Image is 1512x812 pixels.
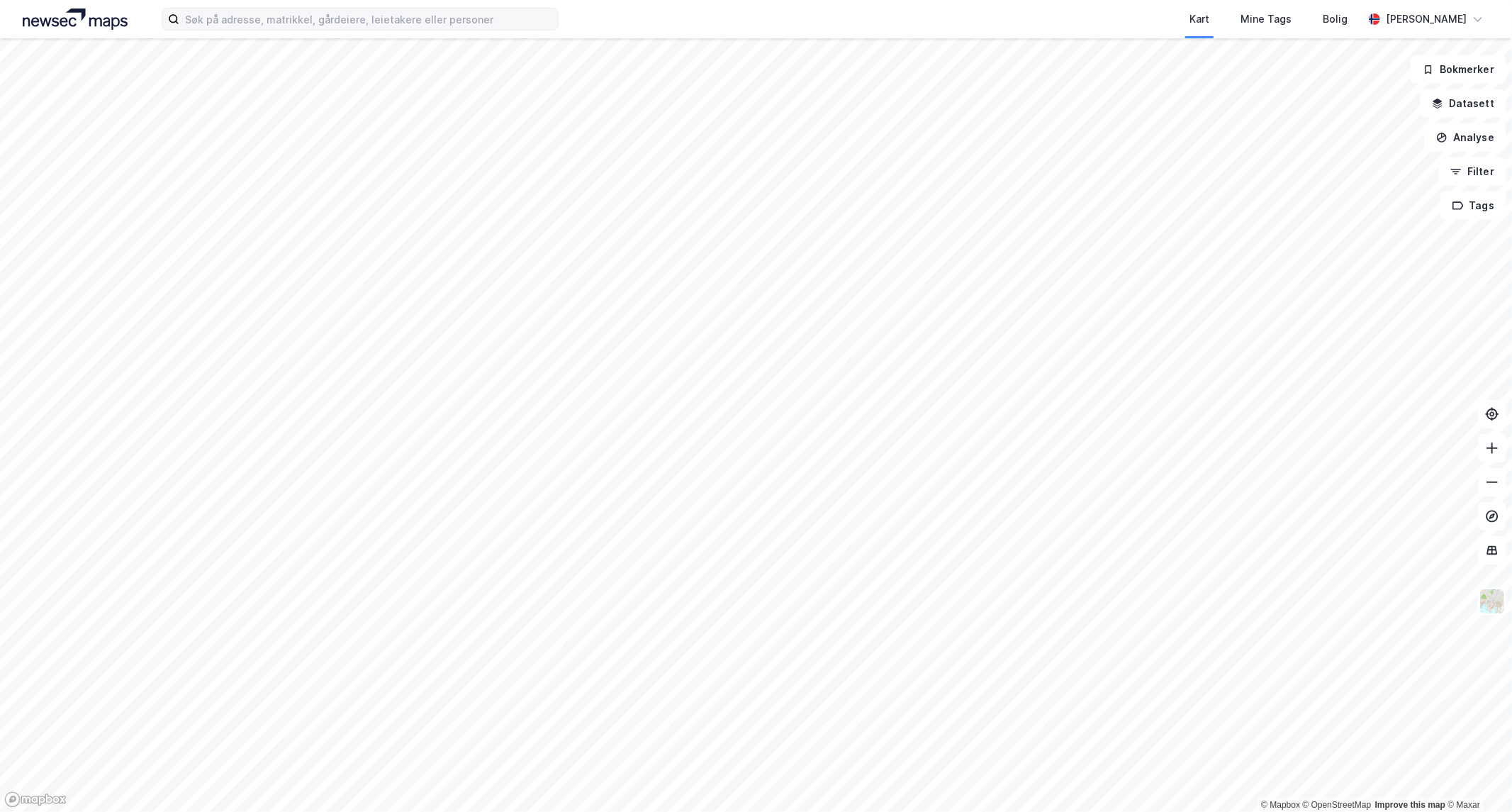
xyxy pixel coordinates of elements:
[1441,744,1512,812] div: Kontrollprogram for chat
[179,9,558,30] input: Søk på adresse, matrikkel, gårdeiere, leietakere eller personer
[23,9,128,30] img: logo.a4113a55bc3d86da70a041830d287a7e.svg
[1323,11,1348,28] div: Bolig
[1441,744,1512,812] iframe: Chat Widget
[1386,11,1467,28] div: [PERSON_NAME]
[1241,11,1292,28] div: Mine Tags
[1189,11,1209,28] div: Kart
